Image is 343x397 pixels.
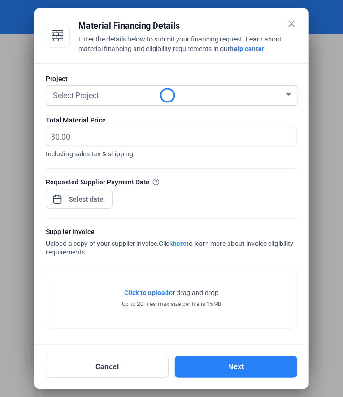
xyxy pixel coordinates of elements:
[173,240,187,247] a: here
[46,356,169,378] button: Cancel
[52,190,62,199] button: Open calendar
[46,115,297,125] div: Total Material Price
[46,146,297,159] span: Including sales tax & shipping.
[46,227,297,239] div: Supplier Invoice
[66,193,107,205] input: Select date
[46,74,297,83] div: Project
[286,18,297,30] mat-icon: close
[264,45,266,52] span: .
[46,177,297,187] div: Requested Supplier Payment Date
[175,356,298,378] button: Next
[125,289,169,296] span: Click to upload
[122,300,221,308] div: Up to 20 files, max size per file is 15MB
[46,240,293,256] span: Click to learn more about invoice eligibility requirements.
[169,288,219,297] span: or drag and drop
[46,227,297,258] div: Upload a copy of your supplier invoice.
[55,127,286,146] input: 0.00
[78,34,297,55] div: Enter the details below to submit your financing request. Learn about material financing and elig...
[78,19,297,32] div: Material Financing Details
[230,45,264,52] a: help center
[53,91,99,100] span: Select Project
[46,127,55,143] span: $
